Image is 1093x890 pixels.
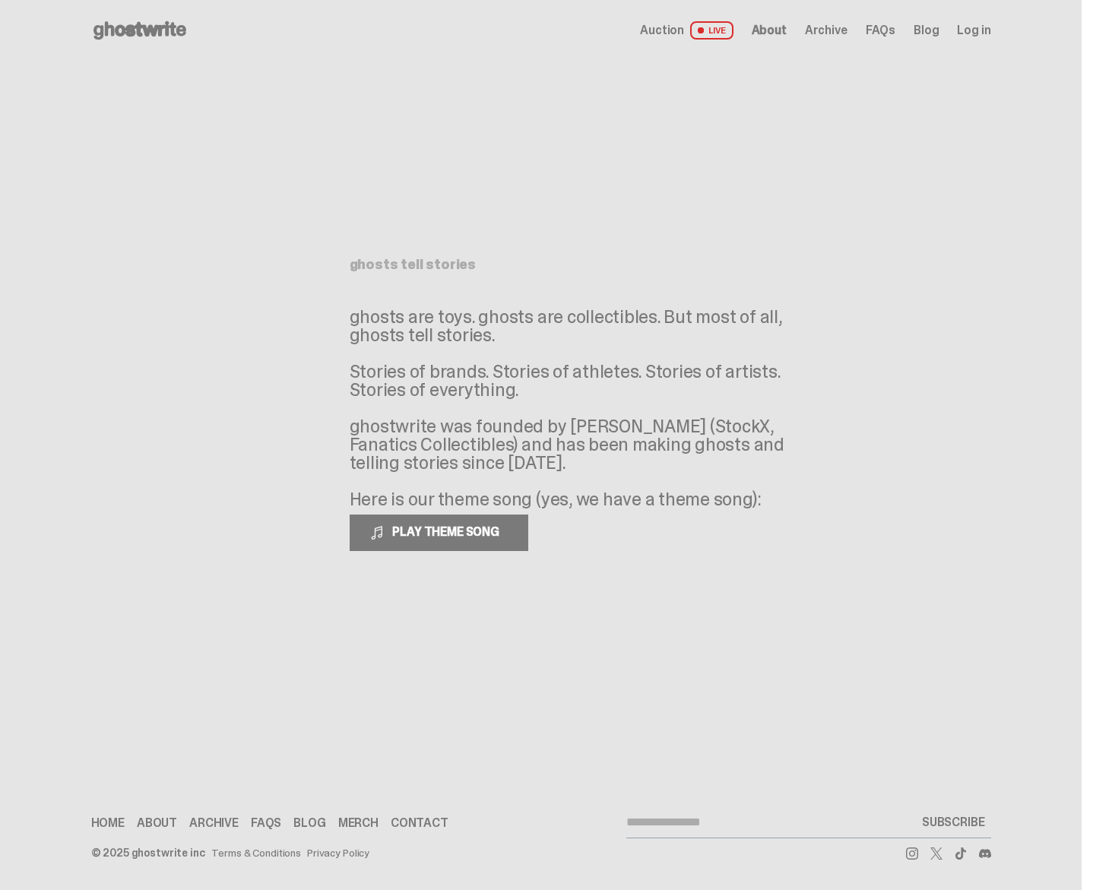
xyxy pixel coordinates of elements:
a: About [752,24,787,36]
a: Blog [293,817,325,829]
a: Privacy Policy [307,847,369,858]
a: FAQs [866,24,895,36]
button: PLAY THEME SONG [350,515,528,551]
span: LIVE [690,21,733,40]
button: SUBSCRIBE [916,807,991,838]
a: Archive [805,24,847,36]
a: FAQs [251,817,281,829]
a: Terms & Conditions [211,847,301,858]
a: Contact [391,817,448,829]
a: Auction LIVE [640,21,733,40]
a: Archive [189,817,239,829]
a: Home [91,817,125,829]
a: Blog [914,24,939,36]
div: © 2025 ghostwrite inc [91,847,205,858]
p: ghosts are toys. ghosts are collectibles. But most of all, ghosts tell stories. Stories of brands... [350,308,806,508]
span: Auction [640,24,684,36]
a: Log in [957,24,990,36]
h1: ghosts tell stories [350,258,733,271]
a: About [137,817,177,829]
span: PLAY THEME SONG [386,524,508,540]
a: Merch [338,817,379,829]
